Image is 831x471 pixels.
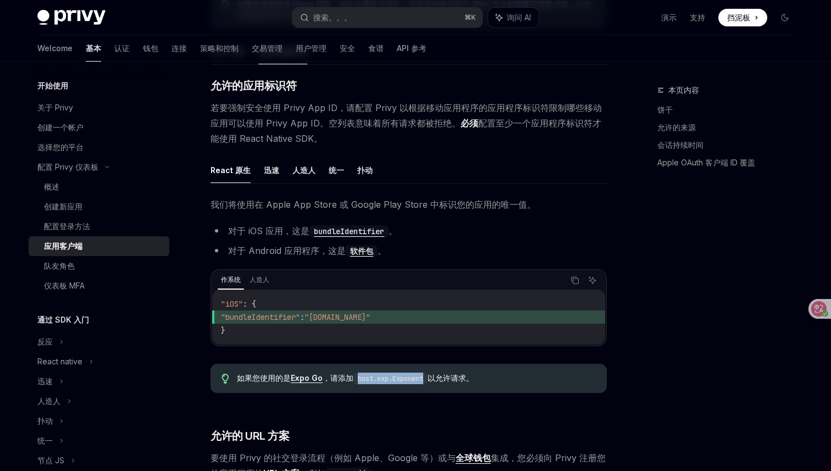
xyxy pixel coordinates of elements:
[300,312,304,322] span: :
[507,13,531,22] font: 询问 AI
[661,13,677,22] font: 演示
[461,118,478,129] strong: 必须
[690,13,705,22] font: 支持
[210,165,251,175] font: React 原生
[657,158,755,167] font: Apple OAuth 客户端 ID 覆盖
[44,281,85,290] font: 仪表板 MFA
[727,13,750,22] font: 挡泥板
[37,337,53,346] font: 反应
[29,236,169,256] a: 应用客户端
[29,98,169,118] a: 关于 Privy
[291,373,323,383] a: Expo Go
[44,202,82,211] font: 创建新应用
[657,123,696,132] font: 允许的来源
[29,177,169,197] a: 概述
[657,101,802,119] a: 饼干
[368,43,384,53] font: 食谱
[690,12,705,23] a: 支持
[397,35,426,62] a: API 参考
[210,157,251,183] button: React 原生
[143,35,158,62] a: 钱包
[776,9,794,26] button: Toggle dark mode
[309,225,389,236] a: bundleIdentifier
[44,221,90,231] font: 配置登录方法
[456,452,491,464] a: 全球钱包
[243,299,256,309] span: : {
[585,273,600,287] button: Ask AI
[488,8,539,27] button: 询问 AI
[292,8,483,27] button: 搜索。。。⌘K
[171,35,187,62] a: 连接
[210,429,289,442] font: 允许的 URL 方案
[29,256,169,276] a: 队友角色
[37,456,64,465] font: 节点 JS
[661,12,677,23] a: 演示
[250,275,269,284] font: 人造人
[464,13,476,22] span: ⌘ K
[200,43,239,53] font: 策略和控制
[200,35,239,62] a: 策略和控制
[37,355,82,368] div: React native
[718,9,767,26] a: 挡泥板
[329,157,344,183] button: 统一
[353,373,428,384] code: host.exp.Exponent
[29,118,169,137] a: 创建一个帐户
[357,165,373,175] font: 扑动
[668,85,699,95] font: 本页内容
[264,157,279,183] button: 迅速
[264,165,279,175] font: 迅速
[37,416,53,425] font: 扑动
[346,245,378,257] code: 软件包
[304,312,370,322] span: "[DOMAIN_NAME]"
[29,276,169,296] a: 仪表板 MFA
[44,182,59,191] font: 概述
[292,157,315,183] button: 人造人
[568,273,582,287] button: Copy the contents from the code block
[37,142,84,152] font: 选择您的平台
[657,154,802,171] a: Apple OAuth 客户端 ID 覆盖
[296,35,326,62] a: 用户管理
[221,325,225,335] span: }
[237,373,474,383] font: 如果您使用的是 ，请添加 以允许请求。
[114,43,130,53] font: 认证
[221,374,229,384] svg: Tip
[37,123,84,132] font: 创建一个帐户
[114,35,130,62] a: 认证
[346,245,378,256] a: 软件包
[368,35,384,62] a: 食谱
[657,119,802,136] a: 允许的来源
[221,312,300,322] span: "bundleIdentifier"
[37,396,60,406] font: 人造人
[252,35,282,62] a: 交易管理
[340,35,355,62] a: 安全
[37,103,73,112] font: 关于 Privy
[313,13,352,22] font: 搜索。。。
[86,35,101,62] a: 基本
[37,315,89,324] font: 通过 SDK 入门
[37,376,53,386] font: 迅速
[357,157,373,183] button: 扑动
[228,245,386,256] font: 对于 Android 应用程序，这是 。
[37,81,68,90] font: 开始使用
[37,162,98,171] font: 配置 Privy 仪表板
[44,261,75,270] font: 队友角色
[37,35,73,62] a: Welcome
[252,43,282,53] font: 交易管理
[210,79,296,92] font: 允许的应用标识符
[29,137,169,157] a: 选择您的平台
[143,43,158,53] font: 钱包
[44,241,82,251] font: 应用客户端
[221,275,241,284] font: 作系统
[29,217,169,236] a: 配置登录方法
[221,299,243,309] span: "iOS"
[210,102,602,144] font: 若要强制安全使用 Privy App ID，请配置 Privy 以根据移动应用程序的应用程序标识符限制哪些移动应用可以使用 Privy App ID。空列表意味着所有请求都被拒绝。 配置至少一个...
[37,436,53,445] font: 统一
[29,197,169,217] a: 创建新应用
[37,10,106,25] img: dark logo
[86,43,101,53] font: 基本
[296,43,326,53] font: 用户管理
[657,105,673,114] font: 饼干
[171,43,187,53] font: 连接
[397,43,426,53] font: API 参考
[228,225,397,236] font: 对于 iOS 应用，这是 。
